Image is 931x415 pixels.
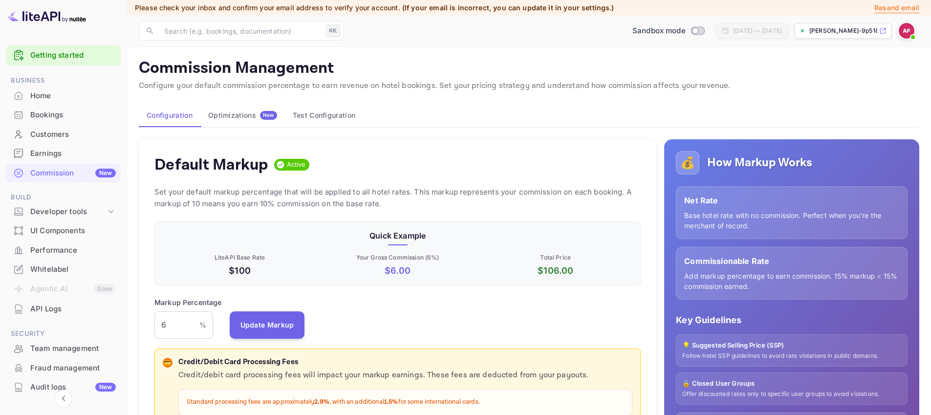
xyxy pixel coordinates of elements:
div: Performance [6,241,121,260]
img: LiteAPI logo [8,8,86,23]
div: UI Components [6,221,121,240]
div: Switch to Production mode [628,25,708,37]
p: Commission Management [139,59,919,78]
div: [DATE] — [DATE] [733,26,782,35]
p: Markup Percentage [154,297,222,307]
div: Team management [6,339,121,358]
a: Audit logsNew [6,378,121,396]
div: CommissionNew [6,164,121,183]
p: $100 [163,264,317,277]
div: Developer tools [6,203,121,220]
h4: Default Markup [154,155,268,175]
span: (If your email is incorrect, you can update it in your settings.) [402,3,614,12]
a: UI Components [6,221,121,240]
div: Audit logs [30,382,116,393]
strong: 1.5% [384,398,398,406]
div: Bookings [30,109,116,121]
span: Build [6,192,121,203]
p: Credit/debit card processing fees will impact your markup earnings. These fees are deducted from ... [178,370,632,381]
div: API Logs [6,300,121,319]
div: Fraud management [6,359,121,378]
a: CommissionNew [6,164,121,182]
button: Configuration [139,104,200,127]
button: Collapse navigation [55,390,72,407]
p: Add markup percentage to earn commission. 15% markup = 15% commission earned. [684,271,899,291]
p: [PERSON_NAME]-9p518... [809,26,877,35]
p: $ 106.00 [478,264,632,277]
span: New [260,112,277,118]
div: UI Components [30,225,116,237]
p: 🔒 Closed User Groups [682,379,901,389]
p: 💡 Suggested Selling Price (SSP) [682,341,901,350]
div: Team management [30,343,116,354]
div: Commission [30,168,116,179]
div: Home [30,90,116,102]
div: Optimizations [208,111,277,120]
div: API Logs [30,304,116,315]
div: Developer tools [30,206,106,218]
p: Base hotel rate with no commission. Perfect when you're the merchant of record. [684,210,899,231]
p: 💰 [680,154,695,172]
a: Getting started [30,50,116,61]
p: % [199,320,206,330]
p: $ 6.00 [321,264,475,277]
a: Fraud management [6,359,121,377]
p: Key Guidelines [676,313,908,327]
p: Your Gross Commission ( 6 %) [321,253,475,262]
button: Update Markup [230,311,305,339]
div: Earnings [6,144,121,163]
p: Commissionable Rate [684,255,899,267]
div: Performance [30,245,116,256]
p: Configure your default commission percentage to earn revenue on hotel bookings. Set your pricing ... [139,80,919,92]
div: ⌘K [325,24,340,37]
span: Active [283,160,310,170]
p: Follow hotel SSP guidelines to avoid rate violations in public domains. [682,352,901,360]
p: Credit/Debit Card Processing Fees [178,357,632,368]
p: Set your default markup percentage that will be applied to all hotel rates. This markup represent... [154,186,641,210]
a: Earnings [6,144,121,162]
div: Getting started [6,45,121,66]
p: Total Price [478,253,632,262]
p: Quick Example [163,230,632,241]
p: Offer discounted rates only to specific user groups to avoid violations. [682,390,901,398]
img: Allison Fernagut [899,23,914,39]
a: Customers [6,125,121,143]
a: Team management [6,339,121,357]
div: Customers [30,129,116,140]
p: 💳 [164,358,171,367]
div: Home [6,87,121,106]
span: Business [6,75,121,86]
div: Whitelabel [30,264,116,275]
div: Audit logsNew [6,378,121,397]
div: New [95,169,116,177]
a: API Logs [6,300,121,318]
p: Standard processing fees are approximately , with an additional for some international cards. [187,397,624,407]
a: Whitelabel [6,260,121,278]
button: Test Configuration [285,104,363,127]
input: Search (e.g. bookings, documentation) [158,21,322,41]
strong: 2.9% [314,398,329,406]
span: Security [6,328,121,339]
p: LiteAPI Base Rate [163,253,317,262]
a: Home [6,87,121,105]
p: Resend email [874,2,919,13]
div: Bookings [6,106,121,125]
h5: How Markup Works [707,155,812,171]
span: Please check your inbox and confirm your email address to verify your account. [135,3,400,12]
a: Performance [6,241,121,259]
div: Whitelabel [6,260,121,279]
div: Earnings [30,148,116,159]
div: Customers [6,125,121,144]
span: Sandbox mode [632,25,686,37]
a: Bookings [6,106,121,124]
div: Fraud management [30,363,116,374]
input: 0 [154,311,199,339]
div: New [95,383,116,392]
p: Net Rate [684,195,899,206]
